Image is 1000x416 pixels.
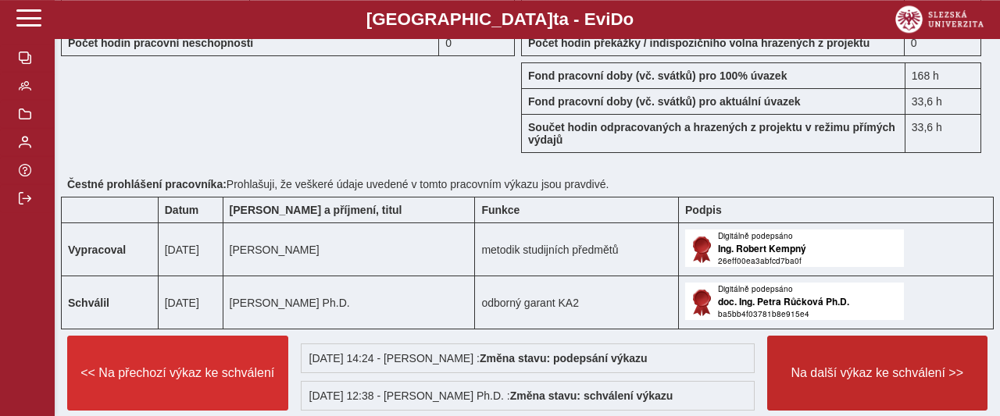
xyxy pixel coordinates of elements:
[767,336,988,411] button: Na další výkaz ke schválení >>
[67,178,227,190] b: Čestné prohlášení pracovníka:
[528,121,895,146] b: Součet hodin odpracovaných a hrazených z projektu v režimu přímých výdajů
[68,244,126,256] b: Vypracoval
[481,204,520,216] b: Funkce
[510,389,673,402] b: Změna stavu: schválení výkazu
[301,343,755,373] div: [DATE] 14:24 - [PERSON_NAME] :
[475,223,679,276] td: metodik studijních předmětů
[905,30,981,56] div: 0
[553,9,559,29] span: t
[223,223,475,276] td: [PERSON_NAME]
[230,204,402,216] b: [PERSON_NAME] a příjmení, titul
[67,336,288,411] button: << Na přechozí výkaz ke schválení
[68,297,109,309] b: Schválil
[528,37,870,49] b: Počet hodin překážky / indispozičního volna hrazených z projektu
[165,297,199,309] span: [DATE]
[685,229,904,267] img: Digitálně podepsáno uživatelem
[480,352,648,364] b: Změna stavu: podepsání výkazu
[685,204,722,216] b: Podpis
[685,283,904,320] img: Digitálně podepsáno schvalovatelem
[623,9,634,29] span: o
[528,95,801,108] b: Fond pracovní doby (vč. svátků) pro aktuální úvazek
[301,381,755,411] div: [DATE] 12:38 - [PERSON_NAME] Ph.D. :
[165,244,199,256] span: [DATE]
[223,276,475,329] td: [PERSON_NAME] Ph.D.
[61,172,994,197] div: Prohlašuji, že veškeré údaje uvedené v tomto pracovním výkazu jsou pravdivé.
[528,69,787,82] b: Fond pracovní doby (vč. svátků) pro 100% úvazek
[905,62,981,88] div: 168 h
[905,88,981,114] div: 33,6 h
[780,366,975,380] span: Na další výkaz ke schválení >>
[80,366,275,380] span: << Na přechozí výkaz ke schválení
[610,9,623,29] span: D
[439,30,515,56] div: 0
[475,276,679,329] td: odborný garant KA2
[905,114,981,153] div: 33,6 h
[165,204,199,216] b: Datum
[47,9,953,30] b: [GEOGRAPHIC_DATA] a - Evi
[68,37,253,49] b: Počet hodin pracovní neschopnosti
[895,5,984,33] img: logo_web_su.png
